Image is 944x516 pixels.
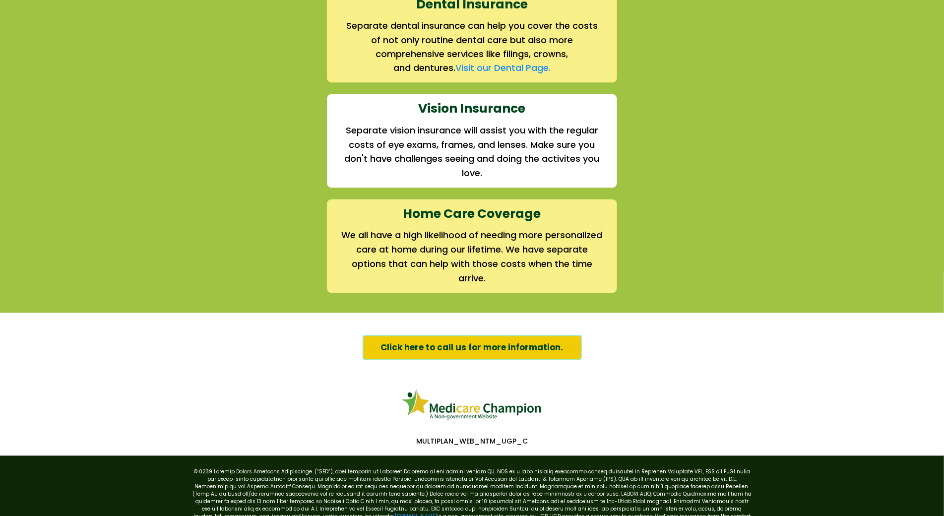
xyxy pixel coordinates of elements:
[419,100,526,118] strong: Vision Insurance
[455,62,551,74] a: Visit our Dental Page.
[341,19,603,62] h2: Separate dental insurance can help you cover the costs of not only routine dental care but also m...
[341,62,603,76] h2: and dentures.
[363,335,582,360] a: Click here to call us for more information.
[187,437,757,446] p: MULTIPLAN_WEB_NTM_UGP_C
[403,205,541,223] strong: Home Care Coverage
[341,229,603,286] h2: We all have a high likelihood of needing more personalized care at home during our lifetime. We h...
[381,341,564,354] span: Click here to call us for more information.
[341,124,603,181] h2: Separate vision insurance will assist you with the regular costs of eye exams, frames, and lenses...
